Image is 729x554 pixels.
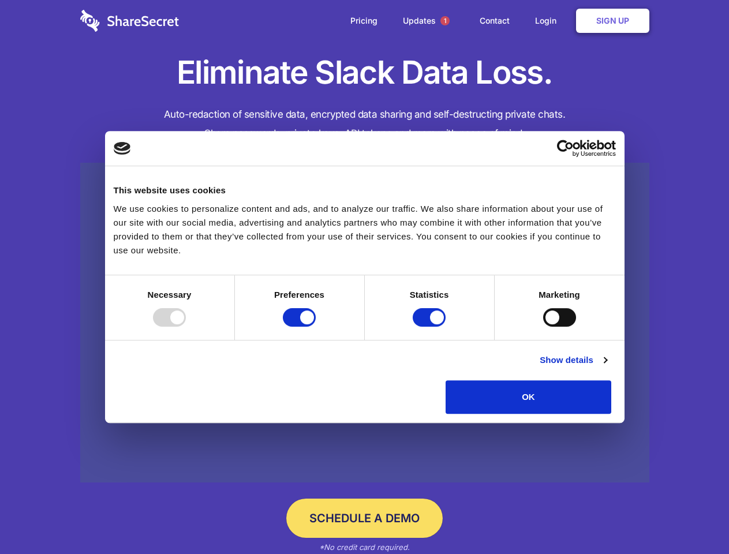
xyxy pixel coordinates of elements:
a: Contact [468,3,521,39]
img: logo [114,142,131,155]
a: Show details [540,353,607,367]
a: Usercentrics Cookiebot - opens in a new window [515,140,616,157]
div: This website uses cookies [114,184,616,197]
strong: Preferences [274,290,324,300]
img: logo-wordmark-white-trans-d4663122ce5f474addd5e946df7df03e33cb6a1c49d2221995e7729f52c070b2.svg [80,10,179,32]
div: We use cookies to personalize content and ads, and to analyze our traffic. We also share informat... [114,202,616,257]
h1: Eliminate Slack Data Loss. [80,52,649,93]
strong: Statistics [410,290,449,300]
a: Pricing [339,3,389,39]
span: 1 [440,16,450,25]
strong: Necessary [148,290,192,300]
a: Wistia video thumbnail [80,163,649,483]
a: Schedule a Demo [286,499,443,538]
em: *No credit card required. [319,542,410,552]
button: OK [446,380,611,414]
a: Login [524,3,574,39]
h4: Auto-redaction of sensitive data, encrypted data sharing and self-destructing private chats. Shar... [80,105,649,143]
a: Sign Up [576,9,649,33]
strong: Marketing [539,290,580,300]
